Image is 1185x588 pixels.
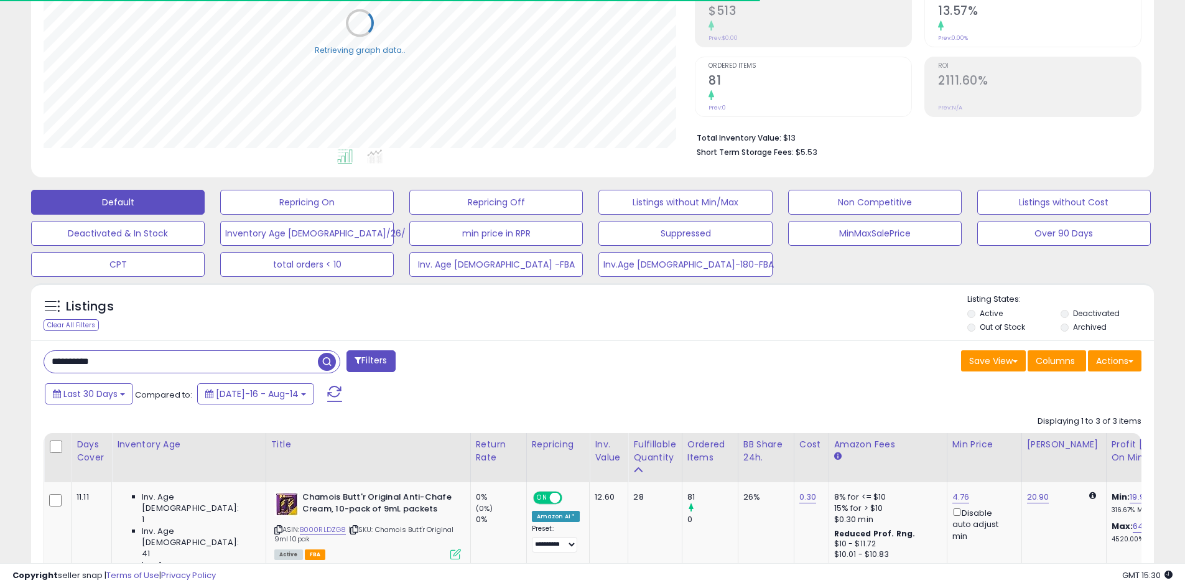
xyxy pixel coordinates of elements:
[532,438,585,451] div: Repricing
[633,492,672,503] div: 28
[409,190,583,215] button: Repricing Off
[938,63,1141,70] span: ROI
[560,493,580,503] span: OFF
[1027,438,1101,451] div: [PERSON_NAME]
[709,73,911,90] h2: 81
[938,104,962,111] small: Prev: N/A
[938,73,1141,90] h2: 2111.60%
[142,559,256,582] span: Inv. Age [DEMOGRAPHIC_DATA]:
[476,492,526,503] div: 0%
[687,492,738,503] div: 81
[271,438,465,451] div: Title
[952,438,1016,451] div: Min Price
[476,438,521,464] div: Return Rate
[532,511,580,522] div: Amazon AI *
[743,492,784,503] div: 26%
[788,190,962,215] button: Non Competitive
[274,492,461,558] div: ASIN:
[142,514,144,525] span: 1
[697,133,781,143] b: Total Inventory Value:
[938,34,968,42] small: Prev: 0.00%
[31,252,205,277] button: CPT
[142,492,256,514] span: Inv. Age [DEMOGRAPHIC_DATA]:
[834,492,937,503] div: 8% for <= $10
[938,4,1141,21] h2: 13.57%
[633,438,676,464] div: Fulfillable Quantity
[952,506,1012,542] div: Disable auto adjust min
[142,548,150,559] span: 41
[12,569,58,581] strong: Copyright
[476,503,493,513] small: (0%)
[595,492,618,503] div: 12.60
[45,383,133,404] button: Last 30 Days
[274,549,303,560] span: All listings currently available for purchase on Amazon
[63,388,118,400] span: Last 30 Days
[305,549,326,560] span: FBA
[220,190,394,215] button: Repricing On
[1073,322,1107,332] label: Archived
[44,319,99,331] div: Clear All Filters
[687,438,733,464] div: Ordered Items
[709,34,738,42] small: Prev: $0.00
[66,298,114,315] h5: Listings
[315,44,406,55] div: Retrieving graph data..
[12,570,216,582] div: seller snap | |
[106,569,159,581] a: Terms of Use
[1122,569,1173,581] span: 2025-09-14 15:30 GMT
[1028,350,1086,371] button: Columns
[1038,416,1141,427] div: Displaying 1 to 3 of 3 items
[709,104,726,111] small: Prev: 0
[31,190,205,215] button: Default
[980,308,1003,319] label: Active
[834,539,937,549] div: $10 - $11.72
[1112,491,1130,503] b: Min:
[961,350,1026,371] button: Save View
[409,221,583,246] button: min price in RPR
[598,252,772,277] button: Inv.Age [DEMOGRAPHIC_DATA]-180-FBA
[697,129,1132,144] li: $13
[31,221,205,246] button: Deactivated & In Stock
[834,528,916,539] b: Reduced Prof. Rng.
[834,549,937,560] div: $10.01 - $10.83
[476,514,526,525] div: 0%
[220,252,394,277] button: total orders < 10
[135,389,192,401] span: Compared to:
[952,491,970,503] a: 4.76
[216,388,299,400] span: [DATE]-16 - Aug-14
[1027,491,1049,503] a: 20.90
[346,350,395,372] button: Filters
[1036,355,1075,367] span: Columns
[796,146,817,158] span: $5.53
[799,438,824,451] div: Cost
[967,294,1154,306] p: Listing States:
[834,514,937,525] div: $0.30 min
[598,221,772,246] button: Suppressed
[532,525,580,553] div: Preset:
[980,322,1025,332] label: Out of Stock
[834,503,937,514] div: 15% for > $10
[117,438,260,451] div: Inventory Age
[834,451,842,462] small: Amazon Fees.
[197,383,314,404] button: [DATE]-16 - Aug-14
[274,525,454,543] span: | SKU: Chamois Butt'r Original 9ml 10pak
[788,221,962,246] button: MinMaxSalePrice
[1112,520,1133,532] b: Max:
[709,63,911,70] span: Ordered Items
[77,492,102,503] div: 11.11
[1130,491,1150,503] a: 19.96
[161,569,216,581] a: Privacy Policy
[977,190,1151,215] button: Listings without Cost
[220,221,394,246] button: Inventory Age [DEMOGRAPHIC_DATA]/26/
[1088,350,1141,371] button: Actions
[1133,520,1156,533] a: 64.88
[274,492,299,516] img: 41-vpjivEpL._SL40_.jpg
[534,493,550,503] span: ON
[598,190,772,215] button: Listings without Min/Max
[743,438,789,464] div: BB Share 24h.
[409,252,583,277] button: Inv. Age [DEMOGRAPHIC_DATA] -FBA
[302,492,453,518] b: Chamois Butt'r Original Anti-Chafe Cream, 10-pack of 9mL packets
[977,221,1151,246] button: Over 90 Days
[300,525,346,535] a: B000RLDZG8
[799,491,817,503] a: 0.30
[687,514,738,525] div: 0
